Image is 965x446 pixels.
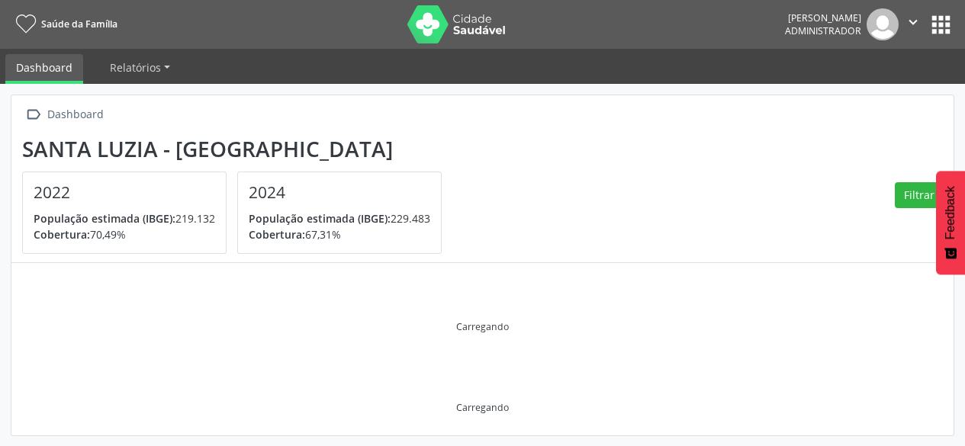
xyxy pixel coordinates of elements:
[249,210,430,226] p: 229.483
[456,320,509,333] div: Carregando
[34,211,175,226] span: População estimada (IBGE):
[899,8,928,40] button: 
[456,401,509,414] div: Carregando
[936,171,965,274] button: Feedback - Mostrar pesquisa
[249,227,305,242] span: Cobertura:
[34,226,215,242] p: 70,49%
[34,183,215,202] h4: 2022
[110,60,161,75] span: Relatórios
[928,11,954,38] button: apps
[22,104,44,126] i: 
[11,11,117,37] a: Saúde da Família
[944,186,957,239] span: Feedback
[785,11,861,24] div: [PERSON_NAME]
[905,14,922,30] i: 
[34,227,90,242] span: Cobertura:
[34,210,215,226] p: 219.132
[22,136,452,162] div: Santa Luzia - [GEOGRAPHIC_DATA]
[41,18,117,30] span: Saúde da Família
[895,182,943,208] button: Filtrar
[22,104,106,126] a:  Dashboard
[99,54,181,81] a: Relatórios
[249,183,430,202] h4: 2024
[249,226,430,242] p: 67,31%
[44,104,106,126] div: Dashboard
[785,24,861,37] span: Administrador
[867,8,899,40] img: img
[5,54,83,84] a: Dashboard
[249,211,391,226] span: População estimada (IBGE):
